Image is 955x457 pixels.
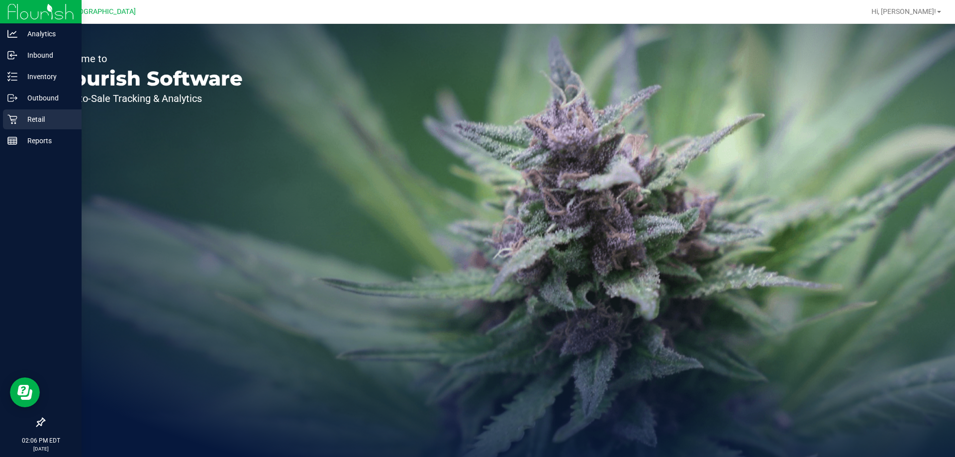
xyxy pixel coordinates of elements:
[7,72,17,82] inline-svg: Inventory
[17,71,77,83] p: Inventory
[7,29,17,39] inline-svg: Analytics
[4,445,77,453] p: [DATE]
[7,114,17,124] inline-svg: Retail
[54,93,243,103] p: Seed-to-Sale Tracking & Analytics
[4,436,77,445] p: 02:06 PM EDT
[17,92,77,104] p: Outbound
[871,7,936,15] span: Hi, [PERSON_NAME]!
[54,69,243,89] p: Flourish Software
[68,7,136,16] span: [GEOGRAPHIC_DATA]
[7,93,17,103] inline-svg: Outbound
[17,49,77,61] p: Inbound
[7,136,17,146] inline-svg: Reports
[54,54,243,64] p: Welcome to
[10,377,40,407] iframe: Resource center
[7,50,17,60] inline-svg: Inbound
[17,28,77,40] p: Analytics
[17,135,77,147] p: Reports
[17,113,77,125] p: Retail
